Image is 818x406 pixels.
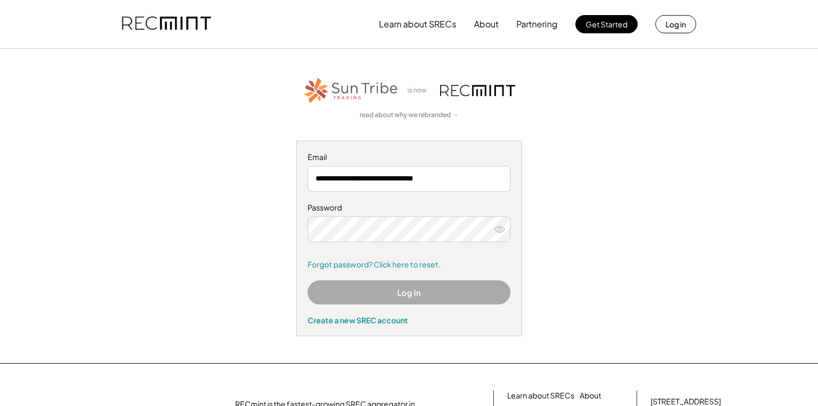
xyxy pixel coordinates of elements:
button: Log in [655,15,696,33]
div: Email [308,152,510,163]
button: About [474,13,499,35]
button: Learn about SRECs [379,13,456,35]
div: Create a new SREC account [308,315,510,325]
a: About [580,390,601,401]
a: Forgot password? Click here to reset. [308,259,510,270]
div: is now [405,86,435,95]
img: STT_Horizontal_Logo%2B-%2BColor.png [303,76,399,105]
a: read about why we rebranded → [360,111,458,120]
button: Get Started [575,15,638,33]
a: Learn about SRECs [507,390,574,401]
button: Log In [308,280,510,305]
img: recmint-logotype%403x.png [440,85,515,96]
button: Partnering [516,13,558,35]
div: Password [308,202,510,213]
img: recmint-logotype%403x.png [122,6,211,42]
